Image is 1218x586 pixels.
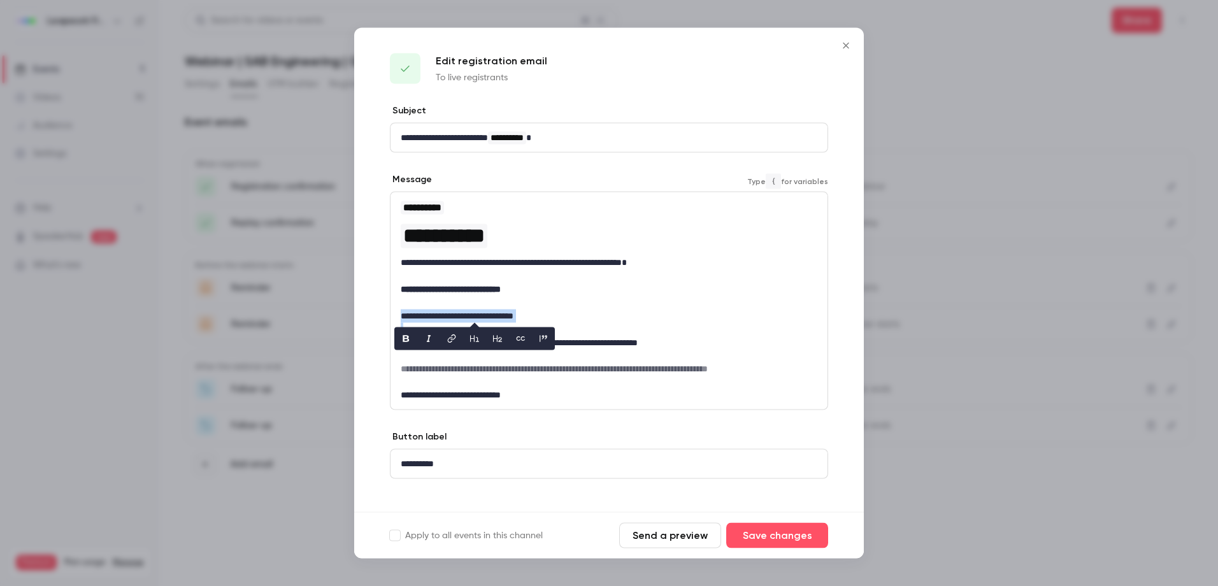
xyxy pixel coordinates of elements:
[436,71,547,84] p: To live registrants
[726,523,828,548] button: Save changes
[436,54,547,69] p: Edit registration email
[390,431,447,443] label: Button label
[390,104,426,117] label: Subject
[390,192,828,410] div: editor
[619,523,721,548] button: Send a preview
[441,329,462,349] button: link
[747,173,828,189] span: Type for variables
[833,33,859,59] button: Close
[390,173,432,186] label: Message
[390,529,543,542] label: Apply to all events in this channel
[766,173,781,189] code: {
[390,124,828,152] div: editor
[419,329,439,349] button: italic
[396,329,416,349] button: bold
[390,450,828,478] div: editor
[533,329,554,349] button: blockquote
